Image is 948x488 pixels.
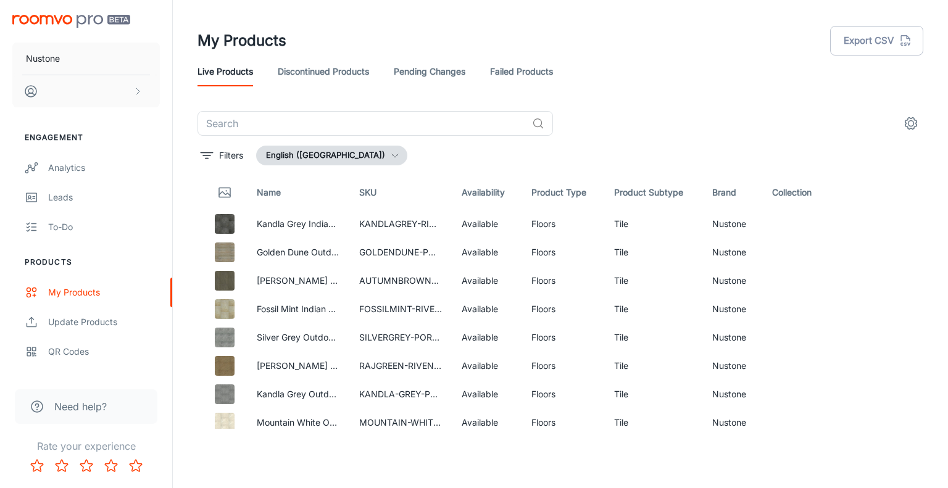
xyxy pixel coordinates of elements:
[217,185,232,200] svg: Thumbnail
[12,43,160,75] button: Nustone
[257,331,339,344] p: Silver Grey Outdoor Porcelain Paving Tiles - 600x600 - 20mm
[522,323,604,352] td: Floors
[604,352,702,380] td: Tile
[702,408,762,437] td: Nustone
[257,217,339,231] p: Kandla Grey Indian Sandstone Paving Slabs - Riven - 600x900 - 22mm
[48,345,160,358] div: QR Codes
[604,238,702,267] td: Tile
[349,352,452,380] td: RAJGREEN-RIVEN-600x900-19.30
[452,323,522,352] td: Available
[12,15,130,28] img: Roomvo PRO Beta
[278,57,369,86] a: Discontinued Products
[349,295,452,323] td: FOSSILMINT-RIVEN-600x900-18.25
[10,439,162,453] p: Rate your experience
[197,57,253,86] a: Live Products
[522,210,604,238] td: Floors
[197,111,527,136] input: Search
[452,175,522,210] th: Availability
[349,175,452,210] th: SKU
[702,267,762,295] td: Nustone
[48,315,160,329] div: Update Products
[26,52,60,65] p: Nustone
[702,175,762,210] th: Brand
[452,352,522,380] td: Available
[522,175,604,210] th: Product Type
[830,26,923,56] button: Export CSV
[257,246,339,259] p: Golden Dune Outdoor Porcelain Paving Tiles - 600x900 - 20mm
[522,295,604,323] td: Floors
[702,380,762,408] td: Nustone
[522,408,604,437] td: Floors
[702,210,762,238] td: Nustone
[452,267,522,295] td: Available
[256,146,407,165] button: English ([GEOGRAPHIC_DATA])
[604,323,702,352] td: Tile
[604,408,702,437] td: Tile
[48,161,160,175] div: Analytics
[349,408,452,437] td: MOUNTAIN-WHITE-PORCELAIN-600X600-CRATE
[99,453,123,478] button: Rate 4 star
[349,380,452,408] td: KANDLA-GREY-PORCELAIN-600X600-CRATE
[123,453,148,478] button: Rate 5 star
[452,238,522,267] td: Available
[247,175,349,210] th: Name
[490,57,553,86] a: Failed Products
[522,352,604,380] td: Floors
[349,238,452,267] td: GOLDENDUNE-PORCELAIN-600X900-CRATE
[702,238,762,267] td: Nustone
[257,416,339,429] p: Mountain White Outdoor Porcelain Paving Tiles - 600x600 - 20mm
[452,380,522,408] td: Available
[452,210,522,238] td: Available
[899,111,923,136] button: settings
[257,387,339,401] p: Kandla Grey Outdoor Porcelain Paving Tiles - 600x600 - 20mm
[48,220,160,234] div: To-do
[349,267,452,295] td: AUTUMNBROWN-RIVEN-600x900-8.84
[604,210,702,238] td: Tile
[702,295,762,323] td: Nustone
[257,302,339,316] p: Fossil Mint Indian Sandstone Paving Slabs - Riven - 600x900 - 22mm
[349,323,452,352] td: SILVERGREY-PORCELAIN-600X600-CRATE
[702,352,762,380] td: Nustone
[48,286,160,299] div: My Products
[604,267,702,295] td: Tile
[257,274,339,287] p: [PERSON_NAME] Indian Sandstone Paving Slabs - Riven - 600x900 - 22mm
[74,453,99,478] button: Rate 3 star
[762,175,833,210] th: Collection
[197,146,246,165] button: filter
[197,30,286,52] h1: My Products
[604,175,702,210] th: Product Subtype
[702,323,762,352] td: Nustone
[522,380,604,408] td: Floors
[25,453,49,478] button: Rate 1 star
[604,380,702,408] td: Tile
[394,57,465,86] a: Pending Changes
[522,238,604,267] td: Floors
[604,295,702,323] td: Tile
[452,295,522,323] td: Available
[49,453,74,478] button: Rate 2 star
[54,399,107,414] span: Need help?
[219,149,243,162] p: Filters
[349,210,452,238] td: KANDLAGREY-RIVEN-600x900-18.25
[257,359,339,373] p: [PERSON_NAME] Indian Sandstone Paving Slabs - Riven - 600x900 - 22mm
[522,267,604,295] td: Floors
[48,191,160,204] div: Leads
[452,408,522,437] td: Available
